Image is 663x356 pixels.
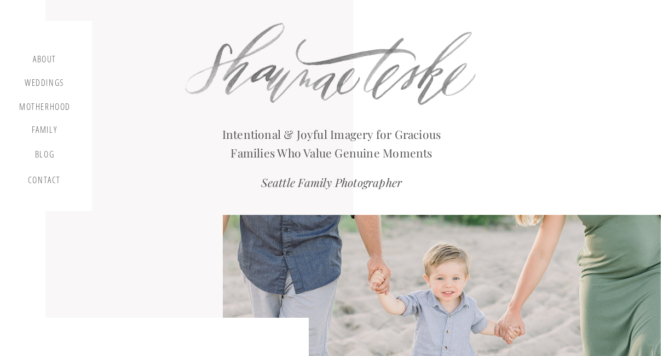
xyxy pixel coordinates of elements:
a: about [28,54,61,67]
a: motherhood [19,102,71,114]
a: Weddings [24,78,65,91]
a: Family [24,125,65,139]
h2: Intentional & Joyful Imagery for Gracious Families Who Value Genuine Moments [210,125,453,157]
i: Seattle Family Photographer [261,174,402,190]
a: contact [26,175,63,190]
a: blog [28,149,61,165]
